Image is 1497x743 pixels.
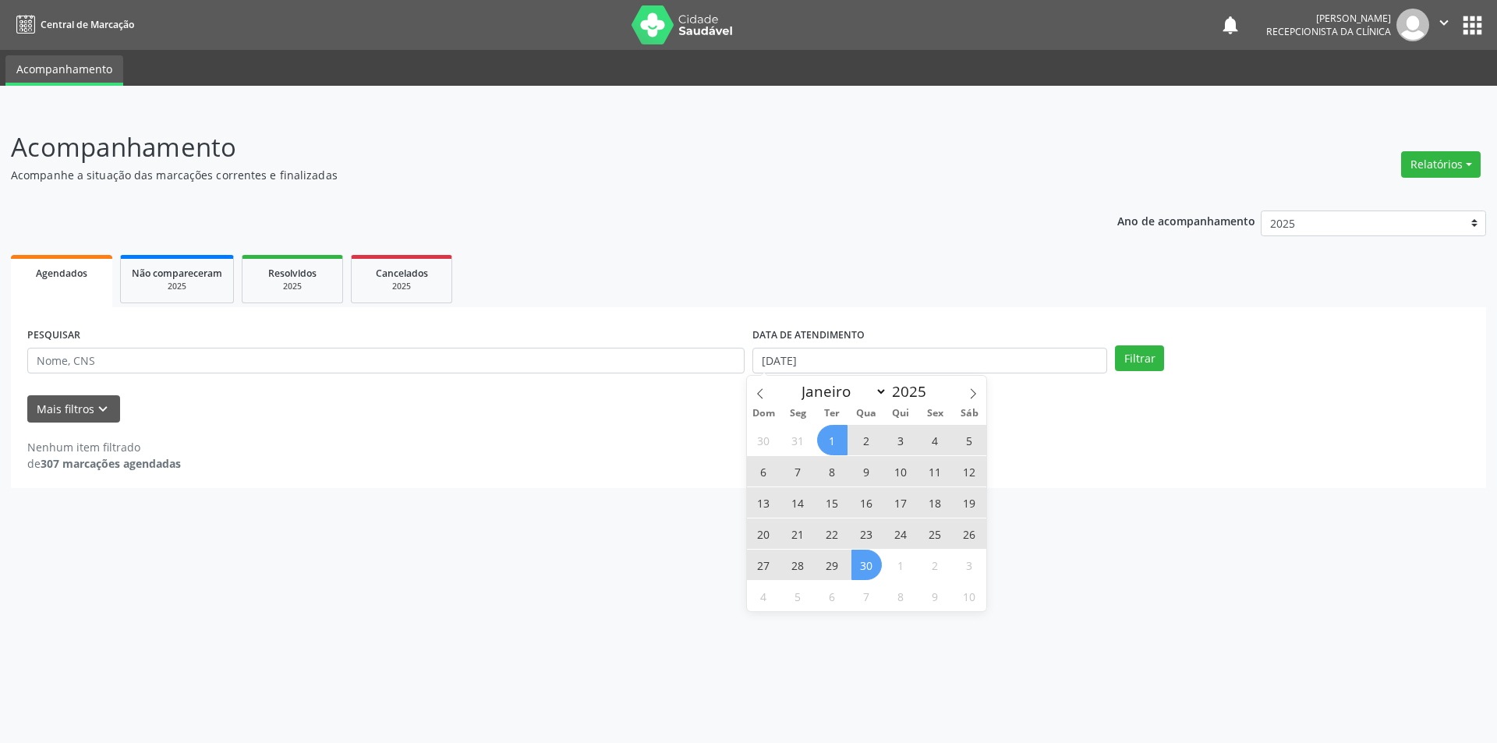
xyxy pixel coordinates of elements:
[954,518,985,549] span: Abril 26, 2025
[920,487,950,518] span: Abril 18, 2025
[783,581,813,611] span: Maio 5, 2025
[363,281,441,292] div: 2025
[920,550,950,580] span: Maio 2, 2025
[747,409,781,419] span: Dom
[918,409,952,419] span: Sex
[954,550,985,580] span: Maio 3, 2025
[1429,9,1459,41] button: 
[11,167,1043,183] p: Acompanhe a situação das marcações correntes e finalizadas
[815,409,849,419] span: Ter
[795,380,888,402] select: Month
[783,456,813,486] span: Abril 7, 2025
[783,518,813,549] span: Abril 21, 2025
[954,456,985,486] span: Abril 12, 2025
[851,518,882,549] span: Abril 23, 2025
[132,281,222,292] div: 2025
[36,267,87,280] span: Agendados
[780,409,815,419] span: Seg
[886,425,916,455] span: Abril 3, 2025
[748,518,779,549] span: Abril 20, 2025
[748,550,779,580] span: Abril 27, 2025
[27,348,745,374] input: Nome, CNS
[752,324,865,348] label: DATA DE ATENDIMENTO
[886,487,916,518] span: Abril 17, 2025
[1459,12,1486,39] button: apps
[920,518,950,549] span: Abril 25, 2025
[27,395,120,423] button: Mais filtroskeyboard_arrow_down
[376,267,428,280] span: Cancelados
[5,55,123,86] a: Acompanhamento
[817,425,848,455] span: Abril 1, 2025
[883,409,918,419] span: Qui
[920,581,950,611] span: Maio 9, 2025
[817,487,848,518] span: Abril 15, 2025
[887,381,939,402] input: Year
[27,324,80,348] label: PESQUISAR
[817,550,848,580] span: Abril 29, 2025
[851,550,882,580] span: Abril 30, 2025
[268,267,317,280] span: Resolvidos
[954,581,985,611] span: Maio 10, 2025
[748,456,779,486] span: Abril 6, 2025
[817,518,848,549] span: Abril 22, 2025
[1396,9,1429,41] img: img
[41,18,134,31] span: Central de Marcação
[748,581,779,611] span: Maio 4, 2025
[1219,14,1241,36] button: notifications
[886,550,916,580] span: Maio 1, 2025
[920,456,950,486] span: Abril 11, 2025
[1115,345,1164,372] button: Filtrar
[817,456,848,486] span: Abril 8, 2025
[954,487,985,518] span: Abril 19, 2025
[851,425,882,455] span: Abril 2, 2025
[27,439,181,455] div: Nenhum item filtrado
[886,456,916,486] span: Abril 10, 2025
[954,425,985,455] span: Abril 5, 2025
[1266,12,1391,25] div: [PERSON_NAME]
[752,348,1107,374] input: Selecione um intervalo
[849,409,883,419] span: Qua
[132,267,222,280] span: Não compareceram
[11,12,134,37] a: Central de Marcação
[817,581,848,611] span: Maio 6, 2025
[783,487,813,518] span: Abril 14, 2025
[783,425,813,455] span: Março 31, 2025
[851,487,882,518] span: Abril 16, 2025
[1266,25,1391,38] span: Recepcionista da clínica
[748,425,779,455] span: Março 30, 2025
[952,409,986,419] span: Sáb
[27,455,181,472] div: de
[886,581,916,611] span: Maio 8, 2025
[920,425,950,455] span: Abril 4, 2025
[886,518,916,549] span: Abril 24, 2025
[748,487,779,518] span: Abril 13, 2025
[783,550,813,580] span: Abril 28, 2025
[1401,151,1481,178] button: Relatórios
[1117,211,1255,230] p: Ano de acompanhamento
[11,128,1043,167] p: Acompanhamento
[41,456,181,471] strong: 307 marcações agendadas
[253,281,331,292] div: 2025
[851,456,882,486] span: Abril 9, 2025
[851,581,882,611] span: Maio 7, 2025
[1435,14,1453,31] i: 
[94,401,111,418] i: keyboard_arrow_down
